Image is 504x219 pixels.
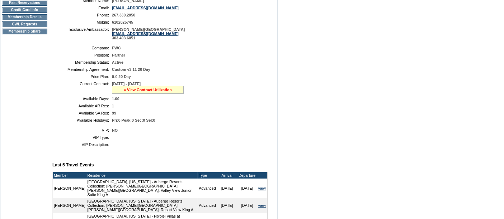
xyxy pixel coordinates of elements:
a: view [258,186,266,190]
td: Departure [237,172,257,179]
td: Phone: [55,13,109,17]
td: Member [53,172,86,179]
a: » View Contract Utilization [124,88,172,92]
td: Credit Card Info [2,7,47,13]
td: [DATE] [217,198,237,213]
td: CWL Requests [2,21,47,27]
td: Current Contract: [55,82,109,94]
td: Membership Agreement: [55,67,109,72]
td: Advanced [198,198,217,213]
td: Type [198,172,217,179]
span: Pri:0 Peak:0 Sec:0 Sel:0 [112,118,155,122]
span: 1.00 [112,97,119,101]
td: Available Holidays: [55,118,109,122]
span: 1 [112,104,114,108]
td: [DATE] [237,179,257,198]
span: Partner [112,53,125,57]
td: [GEOGRAPHIC_DATA], [US_STATE] - Auberge Resorts Collection: [PERSON_NAME][GEOGRAPHIC_DATA] [PERSO... [86,179,198,198]
td: [DATE] [237,198,257,213]
span: [PERSON_NAME][GEOGRAPHIC_DATA] 303.493.6051 [112,27,185,40]
span: 99 [112,111,116,115]
td: Membership Share [2,29,47,34]
span: 6102025745 [112,20,133,24]
a: [EMAIL_ADDRESS][DOMAIN_NAME] [112,31,179,36]
a: view [258,203,266,208]
span: Active [112,60,123,64]
a: [EMAIL_ADDRESS][DOMAIN_NAME] [112,6,179,10]
b: Last 5 Travel Events [52,162,94,167]
td: Advanced [198,179,217,198]
td: Company: [55,46,109,50]
td: Arrival [217,172,237,179]
td: Available Days: [55,97,109,101]
td: Position: [55,53,109,57]
td: VIP: [55,128,109,132]
span: NO [112,128,118,132]
td: Available SA Res: [55,111,109,115]
td: [GEOGRAPHIC_DATA], [US_STATE] - Auberge Resorts Collection: [PERSON_NAME][GEOGRAPHIC_DATA] [PERSO... [86,198,198,213]
td: Exclusive Ambassador: [55,27,109,40]
td: [PERSON_NAME] [53,179,86,198]
td: VIP Type: [55,135,109,140]
span: Custom v3.11 20 Day [112,67,150,72]
td: VIP Description: [55,142,109,147]
td: [PERSON_NAME] [53,198,86,213]
td: Available AR Res: [55,104,109,108]
td: Price Plan: [55,74,109,79]
span: [DATE] - [DATE] [112,82,141,86]
td: Membership Status: [55,60,109,64]
td: Residence [86,172,198,179]
span: PWC [112,46,121,50]
td: Mobile: [55,20,109,24]
td: Membership Details [2,14,47,20]
span: 267.330.2050 [112,13,135,17]
td: [DATE] [217,179,237,198]
span: 0-0 20 Day [112,74,131,79]
td: Email: [55,6,109,10]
